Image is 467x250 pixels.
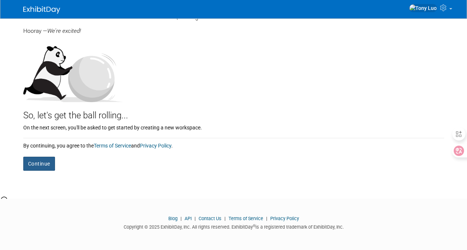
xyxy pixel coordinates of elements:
[23,157,55,171] button: Continue
[193,216,198,221] span: |
[199,216,222,221] a: Contact Us
[270,216,299,221] a: Privacy Policy
[185,216,192,221] a: API
[140,143,171,149] a: Privacy Policy
[23,138,444,149] div: By continuing, you agree to the and .
[23,6,60,14] img: ExhibitDay
[253,224,255,228] sup: ®
[94,143,131,149] a: Terms of Service
[223,216,227,221] span: |
[23,122,444,131] div: On the next screen, you'll be asked to get started by creating a new workspace.
[264,216,269,221] span: |
[168,216,178,221] a: Blog
[179,216,183,221] span: |
[47,28,81,34] span: We're excited!
[229,216,263,221] a: Terms of Service
[23,39,123,102] img: Let's get the ball rolling
[409,4,437,12] img: Tony Luo
[23,21,444,35] div: Hooray —
[23,102,444,122] div: So, let's get the ball rolling...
